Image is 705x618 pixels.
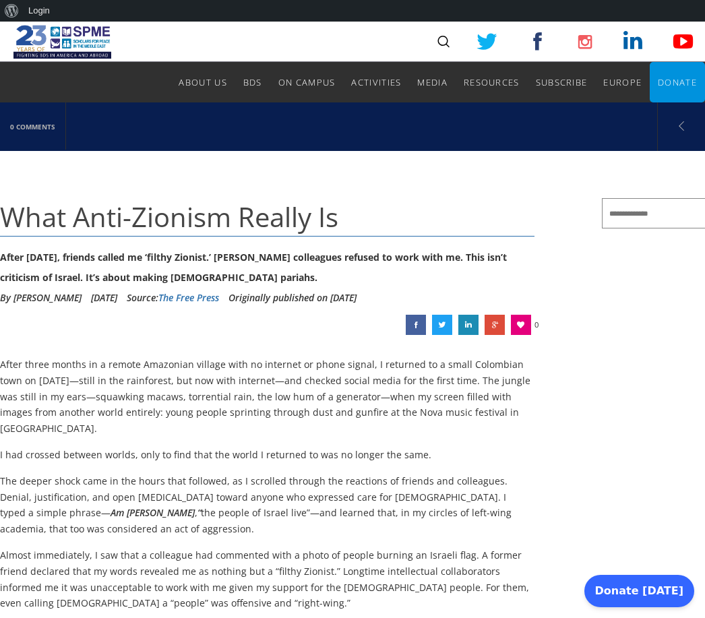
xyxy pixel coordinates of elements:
[417,62,448,102] a: Media
[658,62,697,102] a: Donate
[243,62,262,102] a: BDS
[603,76,642,88] span: Europe
[351,62,401,102] a: Activities
[243,76,262,88] span: BDS
[464,62,520,102] a: Resources
[351,76,401,88] span: Activities
[417,76,448,88] span: Media
[406,315,426,335] a: What Anti-Zionism Really Is
[278,62,336,102] a: On Campus
[179,62,226,102] a: About Us
[228,288,357,308] li: Originally published on [DATE]
[278,76,336,88] span: On Campus
[536,76,588,88] span: Subscribe
[127,288,219,308] div: Source:
[658,76,697,88] span: Donate
[158,291,219,304] a: The Free Press
[458,315,479,335] a: What Anti-Zionism Really Is
[13,22,111,62] img: SPME
[179,76,226,88] span: About Us
[432,315,452,335] a: What Anti-Zionism Really Is
[464,76,520,88] span: Resources
[91,288,117,308] li: [DATE]
[197,506,201,519] em: “
[534,315,539,335] span: 0
[603,62,642,102] a: Europe
[485,315,505,335] a: What Anti-Zionism Really Is
[536,62,588,102] a: Subscribe
[111,506,195,519] em: Am [PERSON_NAME]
